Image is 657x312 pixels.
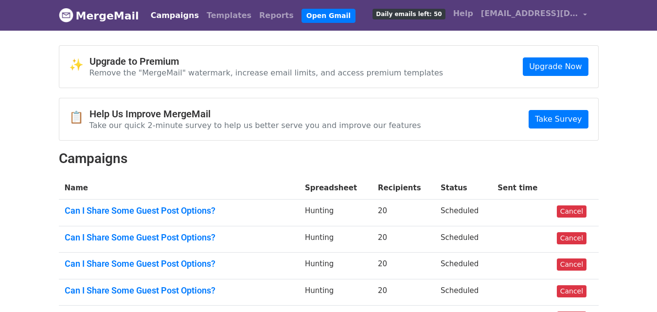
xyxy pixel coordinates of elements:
th: Sent time [492,177,551,200]
td: Scheduled [435,200,492,226]
a: Take Survey [529,110,588,128]
span: 📋 [69,110,89,125]
th: Status [435,177,492,200]
a: Cancel [557,205,586,218]
td: 20 [372,279,435,306]
h4: Help Us Improve MergeMail [89,108,421,120]
td: Hunting [299,279,372,306]
td: Hunting [299,253,372,279]
td: Hunting [299,200,372,226]
a: Campaigns [147,6,203,25]
td: Scheduled [435,226,492,253]
a: Can I Share Some Guest Post Options? [65,232,293,243]
a: Cancel [557,285,586,297]
a: Upgrade Now [523,57,588,76]
td: Hunting [299,226,372,253]
a: Can I Share Some Guest Post Options? [65,258,293,269]
a: Daily emails left: 50 [369,4,449,23]
p: Take our quick 2-minute survey to help us better serve you and improve our features [89,120,421,130]
p: Remove the "MergeMail" watermark, increase email limits, and access premium templates [89,68,444,78]
a: MergeMail [59,5,139,26]
span: [EMAIL_ADDRESS][DOMAIN_NAME] [481,8,578,19]
td: 20 [372,226,435,253]
a: Open Gmail [302,9,355,23]
th: Spreadsheet [299,177,372,200]
a: [EMAIL_ADDRESS][DOMAIN_NAME] [477,4,591,27]
th: Recipients [372,177,435,200]
th: Name [59,177,299,200]
a: Cancel [557,258,586,271]
a: Help [449,4,477,23]
a: Can I Share Some Guest Post Options? [65,285,293,296]
img: MergeMail logo [59,8,73,22]
a: Templates [203,6,255,25]
span: Daily emails left: 50 [373,9,445,19]
span: ✨ [69,58,89,72]
a: Reports [255,6,298,25]
td: 20 [372,253,435,279]
td: Scheduled [435,279,492,306]
h2: Campaigns [59,150,599,167]
h4: Upgrade to Premium [89,55,444,67]
a: Cancel [557,232,586,244]
td: 20 [372,200,435,226]
td: Scheduled [435,253,492,279]
a: Can I Share Some Guest Post Options? [65,205,293,216]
